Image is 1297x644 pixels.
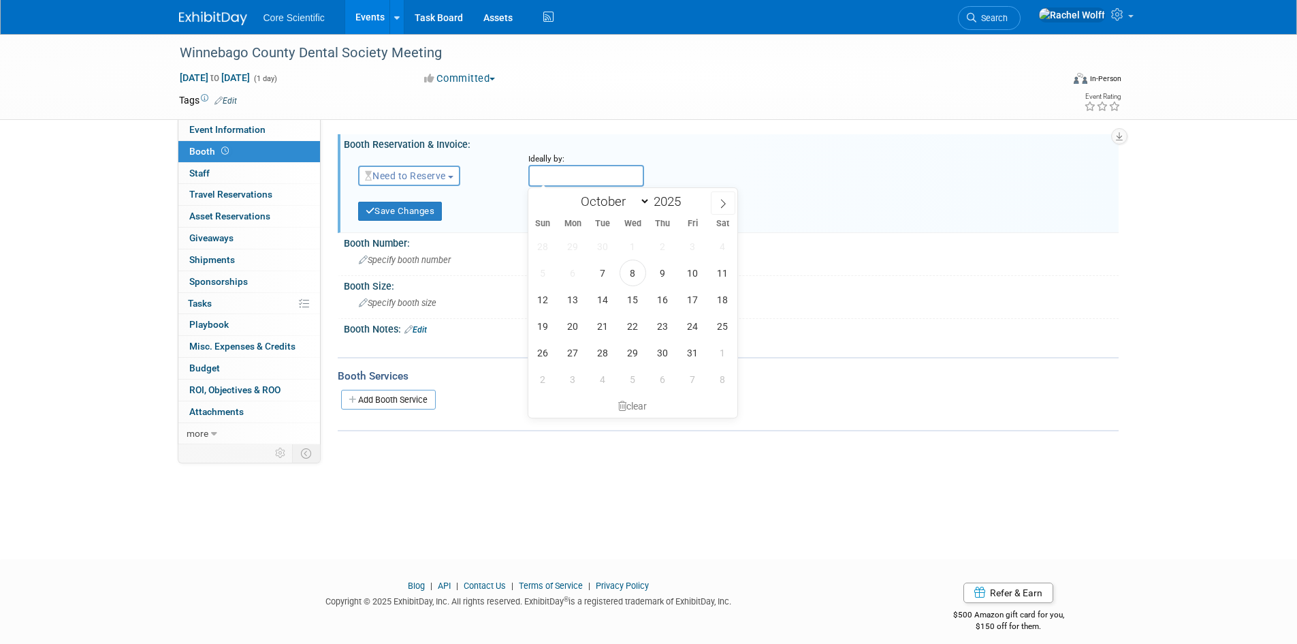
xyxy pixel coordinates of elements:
[575,193,650,210] select: Month
[679,260,706,286] span: October 10, 2025
[189,384,281,395] span: ROI, Objectives & ROO
[590,260,616,286] span: October 7, 2025
[677,219,707,228] span: Fri
[269,444,293,462] td: Personalize Event Tab Strip
[519,581,583,591] a: Terms of Service
[564,596,569,603] sup: ®
[189,124,266,135] span: Event Information
[620,339,646,366] span: October 29, 2025
[560,286,586,313] span: October 13, 2025
[438,581,451,591] a: API
[588,219,618,228] span: Tue
[958,6,1021,30] a: Search
[650,194,691,209] input: Year
[359,255,451,265] span: Specify booth number
[679,339,706,366] span: October 31, 2025
[189,232,234,243] span: Giveaways
[189,211,270,221] span: Asset Reservations
[178,249,320,271] a: Shipments
[560,313,586,339] span: October 20, 2025
[679,313,706,339] span: October 24, 2025
[178,293,320,314] a: Tasks
[530,366,556,393] span: November 2, 2025
[178,358,320,379] a: Budget
[344,233,1119,250] div: Booth Number:
[618,219,647,228] span: Wed
[560,339,586,366] span: October 27, 2025
[650,339,676,366] span: October 30, 2025
[178,271,320,292] a: Sponsorships
[650,233,676,260] span: October 2, 2025
[1038,7,1106,22] img: Rachel Wolff
[508,581,517,591] span: |
[530,286,556,313] span: October 12, 2025
[358,202,443,221] button: Save Changes
[188,298,212,309] span: Tasks
[1084,93,1121,100] div: Event Rating
[709,313,736,339] span: October 25, 2025
[419,72,500,86] button: Committed
[189,168,210,179] span: Staff
[558,219,588,228] span: Mon
[214,96,237,106] a: Edit
[590,366,616,393] span: November 4, 2025
[189,319,229,330] span: Playbook
[650,260,676,286] span: October 9, 2025
[178,141,320,162] a: Booth
[709,366,736,393] span: November 8, 2025
[179,592,879,608] div: Copyright © 2025 ExhibitDay, Inc. All rights reserved. ExhibitDay is a registered trademark of Ex...
[341,390,436,410] a: Add Booth Service
[530,313,556,339] span: October 19, 2025
[365,170,446,181] span: Need to Reserve
[1089,74,1121,84] div: In-Person
[976,13,1008,23] span: Search
[189,254,235,265] span: Shipments
[620,233,646,260] span: October 1, 2025
[404,325,427,335] a: Edit
[590,233,616,260] span: September 30, 2025
[528,395,738,418] div: clear
[358,166,461,186] button: Need to Reserve
[650,313,676,339] span: October 23, 2025
[175,41,1042,65] div: Winnebago County Dental Society Meeting
[344,134,1119,151] div: Booth Reservation & Invoice:
[620,286,646,313] span: October 15, 2025
[178,228,320,249] a: Giveaways
[189,276,248,287] span: Sponsorships
[189,189,272,200] span: Travel Reservations
[620,260,646,286] span: October 8, 2025
[650,366,676,393] span: November 6, 2025
[178,206,320,227] a: Asset Reservations
[178,380,320,401] a: ROI, Objectives & ROO
[178,163,320,184] a: Staff
[187,428,208,439] span: more
[178,401,320,423] a: Attachments
[707,219,737,228] span: Sat
[263,12,325,23] span: Core Scientific
[679,366,706,393] span: November 7, 2025
[178,184,320,205] a: Travel Reservations
[427,581,436,591] span: |
[1074,73,1087,84] img: Format-Inperson.png
[679,233,706,260] span: October 3, 2025
[219,146,231,156] span: Booth not reserved yet
[679,286,706,313] span: October 17, 2025
[208,72,221,83] span: to
[982,71,1122,91] div: Event Format
[189,341,295,352] span: Misc. Expenses & Credits
[338,369,1119,384] div: Booth Services
[189,363,220,373] span: Budget
[590,286,616,313] span: October 14, 2025
[560,233,586,260] span: September 29, 2025
[253,74,277,83] span: (1 day)
[453,581,462,591] span: |
[709,339,736,366] span: November 1, 2025
[528,153,1086,165] div: Ideally by:
[179,72,251,84] span: [DATE] [DATE]
[178,423,320,444] a: more
[560,260,586,286] span: October 6, 2025
[189,146,231,157] span: Booth
[178,119,320,140] a: Event Information
[179,93,237,107] td: Tags
[189,406,244,417] span: Attachments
